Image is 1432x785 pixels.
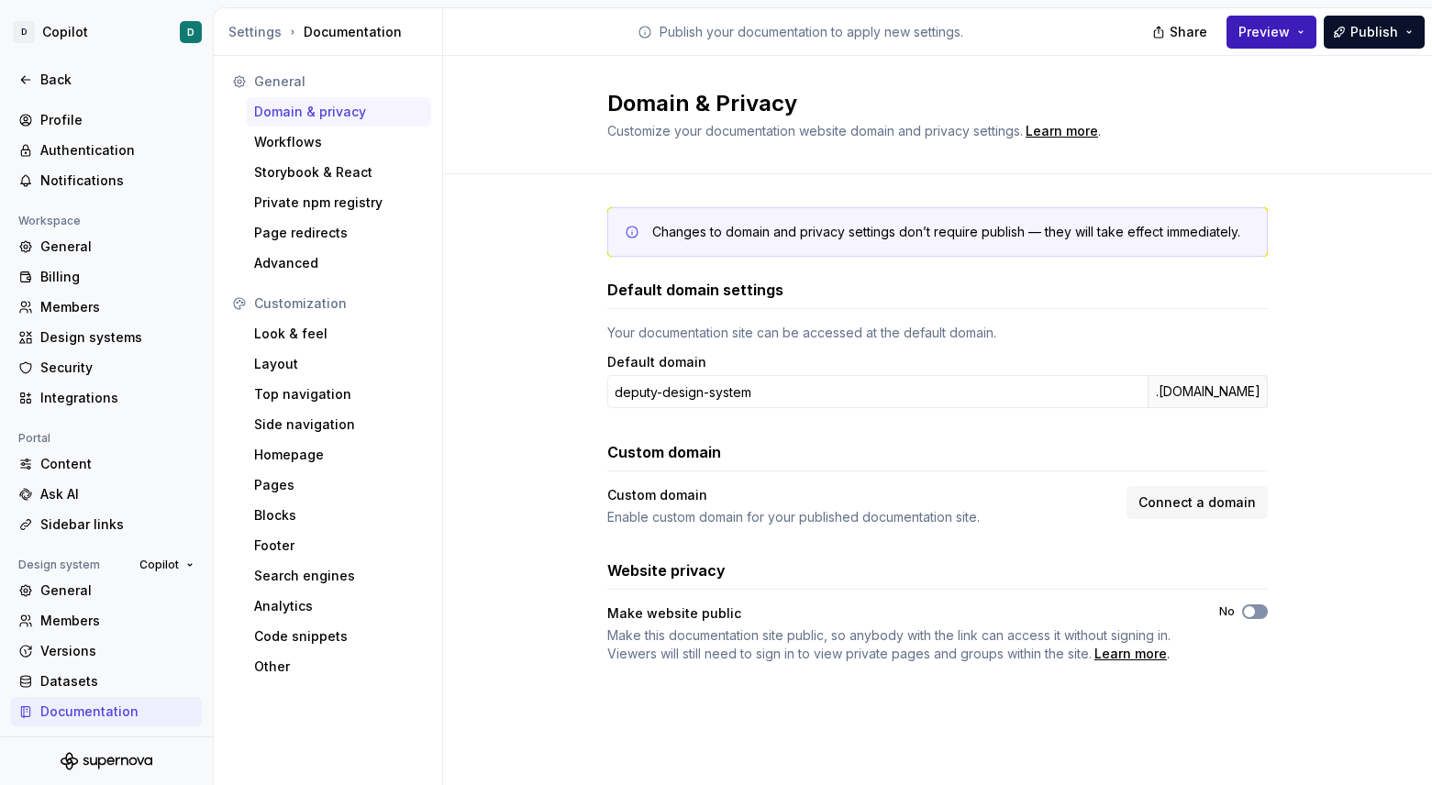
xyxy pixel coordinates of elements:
svg: Supernova Logo [61,752,152,770]
div: Design systems [40,328,194,347]
a: Members [11,606,202,636]
span: Publish [1350,23,1398,41]
div: Documentation [228,23,435,41]
div: Layout [254,355,424,373]
a: Learn more [1094,645,1167,663]
div: Footer [254,536,424,555]
a: General [11,576,202,605]
div: Back [40,71,194,89]
a: Other [247,652,431,681]
span: Customize your documentation website domain and privacy settings. [607,123,1023,138]
div: Documentation [40,702,194,721]
div: Workspace [11,210,88,232]
a: Top navigation [247,380,431,409]
div: Domain & privacy [254,103,424,121]
h3: Default domain settings [607,279,783,301]
div: Side navigation [254,415,424,434]
a: Storybook & React [247,158,431,187]
h3: Website privacy [607,559,726,581]
a: Homepage [247,440,431,470]
span: Preview [1238,23,1290,41]
a: Side navigation [247,410,431,439]
a: Look & feel [247,319,431,348]
div: Members [40,612,194,630]
a: Notifications [11,166,202,195]
a: Pages [247,470,431,500]
button: Settings [228,23,282,41]
div: Advanced [254,254,424,272]
div: D [13,21,35,43]
a: Sidebar links [11,510,202,539]
div: .[DOMAIN_NAME] [1148,375,1268,408]
div: Look & feel [254,325,424,343]
div: Make website public [607,604,741,623]
div: Profile [40,111,194,129]
a: Members [11,293,202,322]
div: Enable custom domain for your published documentation site. [607,508,1116,526]
span: Share [1170,23,1207,41]
span: Copilot [139,558,179,572]
a: Advanced [247,249,431,278]
a: Datasets [11,667,202,696]
a: Integrations [11,383,202,413]
div: Versions [40,642,194,660]
div: Members [40,298,194,316]
p: Publish your documentation to apply new settings. [660,23,963,41]
div: Customization [254,294,424,313]
label: Default domain [607,353,706,371]
span: Connect a domain [1138,493,1256,512]
a: Learn more [1026,122,1098,140]
a: Search engines [247,561,431,591]
div: Integrations [40,389,194,407]
div: General [40,238,194,256]
div: Security [40,359,194,377]
a: Authentication [11,136,202,165]
span: . [607,626,1186,663]
div: D [187,25,194,39]
a: Domain & privacy [247,97,431,127]
span: Make this documentation site public, so anybody with the link can access it without signing in. V... [607,627,1171,661]
div: Changes to domain and privacy settings don’t require publish — they will take effect immediately. [652,223,1240,241]
button: Connect a domain [1127,486,1268,519]
div: Analytics [254,597,424,615]
div: Portal [11,427,58,449]
a: Private npm registry [247,188,431,217]
div: Notifications [40,171,194,190]
div: Datasets [40,672,194,691]
a: Code snippets [247,622,431,651]
a: Blocks [247,501,431,530]
button: Preview [1227,16,1316,49]
button: DCopilotD [4,12,209,52]
a: Design systems [11,323,202,352]
div: Top navigation [254,385,424,404]
h3: Custom domain [607,441,721,463]
a: Security [11,353,202,382]
div: Code snippets [254,627,424,646]
div: Blocks [254,506,424,525]
div: Page redirects [254,224,424,242]
div: General [254,72,424,91]
button: Publish [1324,16,1425,49]
div: Workflows [254,133,424,151]
div: Authentication [40,141,194,160]
div: Search engines [254,567,424,585]
div: Your documentation site can be accessed at the default domain. [607,324,1268,342]
div: Homepage [254,446,424,464]
a: Analytics [247,592,431,621]
div: Private npm registry [254,193,424,212]
h2: Domain & Privacy [607,89,1246,118]
div: Other [254,658,424,676]
a: Page redirects [247,218,431,248]
a: General [11,232,202,261]
label: No [1219,604,1235,619]
button: Share [1143,16,1219,49]
div: Ask AI [40,485,194,503]
div: Pages [254,476,424,494]
div: Design system [11,554,107,576]
a: Layout [247,349,431,379]
a: Content [11,449,202,479]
